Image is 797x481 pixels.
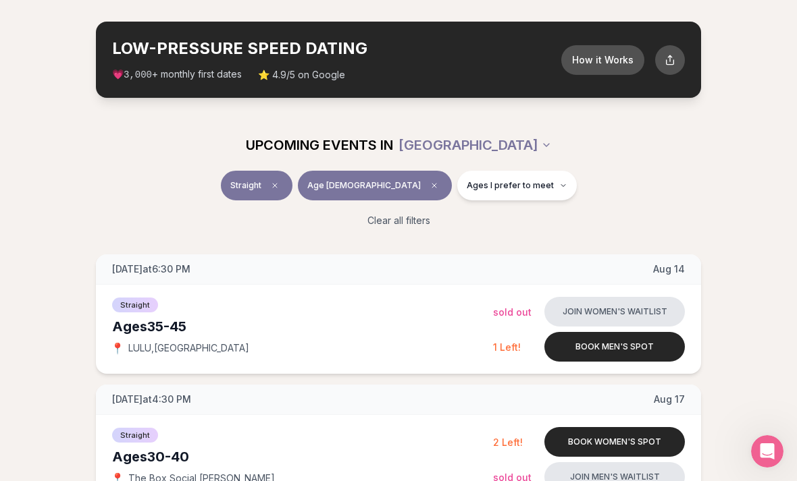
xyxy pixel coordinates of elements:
h2: LOW-PRESSURE SPEED DATING [112,38,561,59]
div: Ages 30-40 [112,447,493,466]
span: Straight [230,180,261,191]
button: Book women's spot [544,427,685,457]
div: Ages 35-45 [112,317,493,336]
iframe: Intercom live chat [751,435,783,468]
span: Aug 17 [654,393,685,406]
button: Book men's spot [544,332,685,362]
span: Sold Out [493,306,532,318]
span: 📍 [112,343,123,353]
span: 1 Left! [493,341,521,353]
span: Straight [112,428,158,443]
span: Aug 14 [653,262,685,276]
span: Ages I prefer to meet [467,180,554,191]
span: 2 Left! [493,436,523,448]
span: UPCOMING EVENTS IN [246,136,393,154]
span: [DATE] at 4:30 PM [112,393,191,406]
button: Ages I prefer to meet [457,171,577,200]
span: ⭐ 4.9/5 on Google [258,68,345,82]
span: Age [DEMOGRAPHIC_DATA] [307,180,421,191]
span: Clear event type filter [267,177,283,194]
span: Straight [112,298,158,312]
button: Age [DEMOGRAPHIC_DATA]Clear age [298,171,452,200]
span: [DATE] at 6:30 PM [112,262,190,276]
span: 💗 + monthly first dates [112,67,242,82]
button: [GEOGRAPHIC_DATA] [398,130,552,160]
button: Join women's waitlist [544,297,685,327]
span: 3,000 [124,69,152,80]
button: Clear all filters [359,206,438,235]
button: How it Works [561,45,644,75]
span: LULU , [GEOGRAPHIC_DATA] [128,341,249,355]
button: StraightClear event type filter [221,171,292,200]
span: Clear age [426,177,442,194]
